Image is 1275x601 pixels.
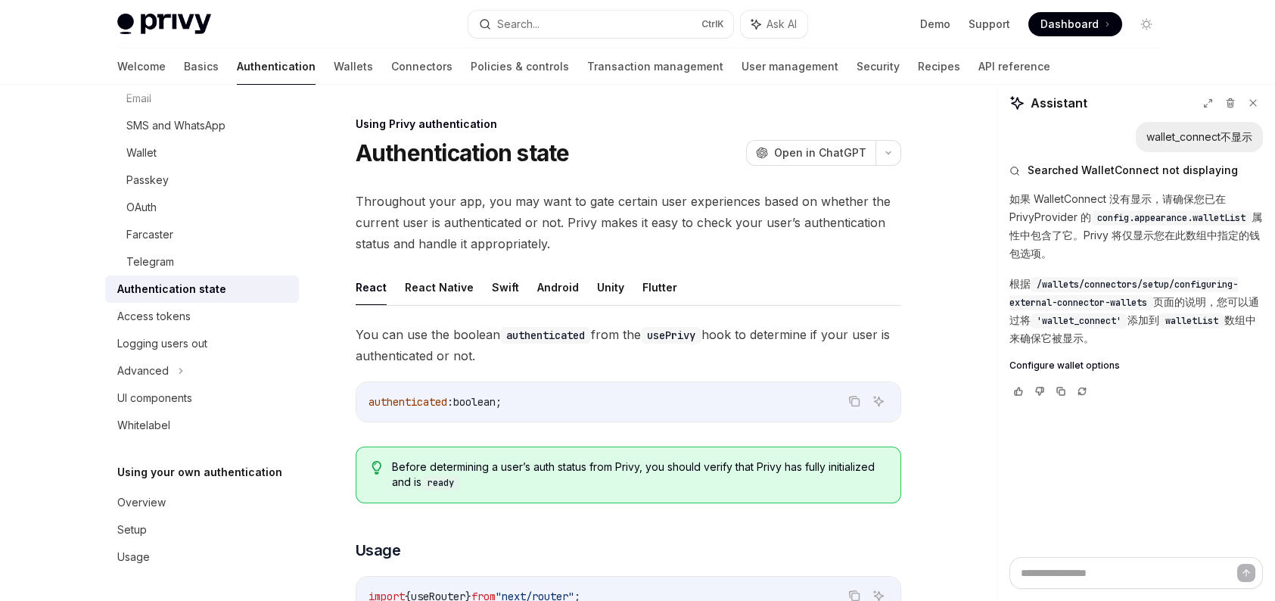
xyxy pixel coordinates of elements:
[500,327,591,344] code: authenticated
[741,11,807,38] button: Ask AI
[1165,315,1218,327] span: walletList
[918,48,960,85] a: Recipes
[453,395,496,409] span: boolean
[392,459,885,490] span: Before determining a user’s auth status from Privy, you should verify that Privy has fully initia...
[1028,163,1238,178] span: Searched WalletConnect not displaying
[356,191,901,254] span: Throughout your app, you may want to gate certain user experiences based on whether the current u...
[496,395,502,409] span: ;
[1009,163,1263,178] button: Searched WalletConnect not displaying
[105,412,299,439] a: Whitelabel
[356,139,570,167] h1: Authentication state
[117,362,169,380] div: Advanced
[105,330,299,357] a: Logging users out
[126,198,157,216] div: OAuth
[126,171,169,189] div: Passkey
[1134,12,1158,36] button: Toggle dark mode
[372,461,382,475] svg: Tip
[356,269,387,305] button: React
[105,194,299,221] a: OAuth
[1097,212,1245,224] span: config.appearance.walletList
[126,117,225,135] div: SMS and WhatsApp
[471,48,569,85] a: Policies & controls
[701,18,724,30] span: Ctrl K
[369,395,447,409] span: authenticated
[1031,94,1087,112] span: Assistant
[117,494,166,512] div: Overview
[117,280,226,298] div: Authentication state
[356,324,901,366] span: You can use the boolean from the hook to determine if your user is authenticated or not.
[117,521,147,539] div: Setup
[774,145,866,160] span: Open in ChatGPT
[105,276,299,303] a: Authentication state
[334,48,373,85] a: Wallets
[117,307,191,325] div: Access tokens
[742,48,838,85] a: User management
[117,48,166,85] a: Welcome
[126,144,157,162] div: Wallet
[1009,190,1263,263] p: 如果 WalletConnect 没有显示，请确保您已在 PrivyProvider 的 属性中包含了它。Privy 将仅显示您在此数组中指定的钱包选项。
[857,48,900,85] a: Security
[391,48,452,85] a: Connectors
[105,112,299,139] a: SMS and WhatsApp
[105,516,299,543] a: Setup
[642,269,677,305] button: Flutter
[1009,279,1238,309] span: /wallets/connectors/setup/configuring-external-connector-wallets
[117,548,150,566] div: Usage
[105,385,299,412] a: UI components
[767,17,797,32] span: Ask AI
[1009,275,1263,347] p: 根据 页面的说明，您可以通过将 添加到 数组中来确保它被显示。
[641,327,701,344] code: usePrivy
[537,269,579,305] button: Android
[597,269,624,305] button: Unity
[405,269,474,305] button: React Native
[356,117,901,132] div: Using Privy authentication
[117,14,211,35] img: light logo
[492,269,519,305] button: Swift
[105,489,299,516] a: Overview
[746,140,875,166] button: Open in ChatGPT
[105,221,299,248] a: Farcaster
[497,15,540,33] div: Search...
[117,389,192,407] div: UI components
[117,463,282,481] h5: Using your own authentication
[1037,315,1121,327] span: 'wallet_connect'
[117,416,170,434] div: Whitelabel
[1146,129,1252,145] div: wallet_connect不显示
[117,335,207,353] div: Logging users out
[126,226,173,244] div: Farcaster
[105,543,299,571] a: Usage
[126,253,174,271] div: Telegram
[869,391,888,411] button: Ask AI
[1028,12,1122,36] a: Dashboard
[844,391,864,411] button: Copy the contents from the code block
[920,17,950,32] a: Demo
[468,11,733,38] button: Search...CtrlK
[1009,360,1120,372] span: Configure wallet options
[356,540,401,561] span: Usage
[237,48,316,85] a: Authentication
[105,139,299,167] a: Wallet
[184,48,219,85] a: Basics
[978,48,1050,85] a: API reference
[587,48,723,85] a: Transaction management
[969,17,1010,32] a: Support
[105,248,299,276] a: Telegram
[1009,360,1263,372] a: Configure wallet options
[447,395,453,409] span: :
[1237,564,1255,582] button: Send message
[105,167,299,194] a: Passkey
[105,303,299,330] a: Access tokens
[421,475,460,490] code: ready
[1040,17,1099,32] span: Dashboard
